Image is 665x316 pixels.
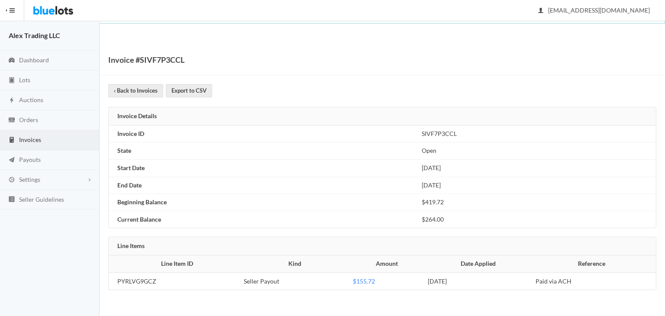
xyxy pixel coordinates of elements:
[19,116,38,123] span: Orders
[532,273,656,290] td: Paid via ACH
[418,142,656,160] td: Open
[117,216,161,223] b: Current Balance
[418,177,656,194] td: [DATE]
[108,84,163,97] a: ‹ Back to Invoices
[19,196,64,203] span: Seller Guidelines
[19,156,41,163] span: Payouts
[539,6,650,14] span: [EMAIL_ADDRESS][DOMAIN_NAME]
[532,255,656,273] th: Reference
[7,156,16,164] ion-icon: paper plane
[418,211,656,228] td: $264.00
[418,126,656,142] td: SIVF7P3CCL
[418,194,656,211] td: $419.72
[349,255,424,273] th: Amount
[117,198,167,206] b: Beginning Balance
[418,160,656,177] td: [DATE]
[19,136,41,143] span: Invoices
[109,255,240,273] th: Line Item ID
[536,7,545,15] ion-icon: person
[9,31,60,39] strong: Alex Trading LLC
[353,277,375,285] span: $155.72
[117,181,142,189] b: End Date
[7,196,16,204] ion-icon: list box
[7,116,16,125] ion-icon: cash
[19,176,40,183] span: Settings
[424,273,533,290] td: [DATE]
[7,97,16,105] ion-icon: flash
[117,147,131,154] b: State
[19,96,43,103] span: Auctions
[7,176,16,184] ion-icon: cog
[424,255,533,273] th: Date Applied
[108,53,184,66] h1: Invoice #SIVF7P3CCL
[109,273,240,290] td: PYRLVG9GCZ
[7,77,16,85] ion-icon: clipboard
[19,56,49,64] span: Dashboard
[117,164,145,171] b: Start Date
[117,130,144,137] b: Invoice ID
[19,76,30,84] span: Lots
[240,255,349,273] th: Kind
[109,237,656,255] div: Line Items
[109,107,656,126] div: Invoice Details
[166,84,212,97] a: Export to CSV
[240,273,349,290] td: Seller Payout
[7,136,16,145] ion-icon: calculator
[7,57,16,65] ion-icon: speedometer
